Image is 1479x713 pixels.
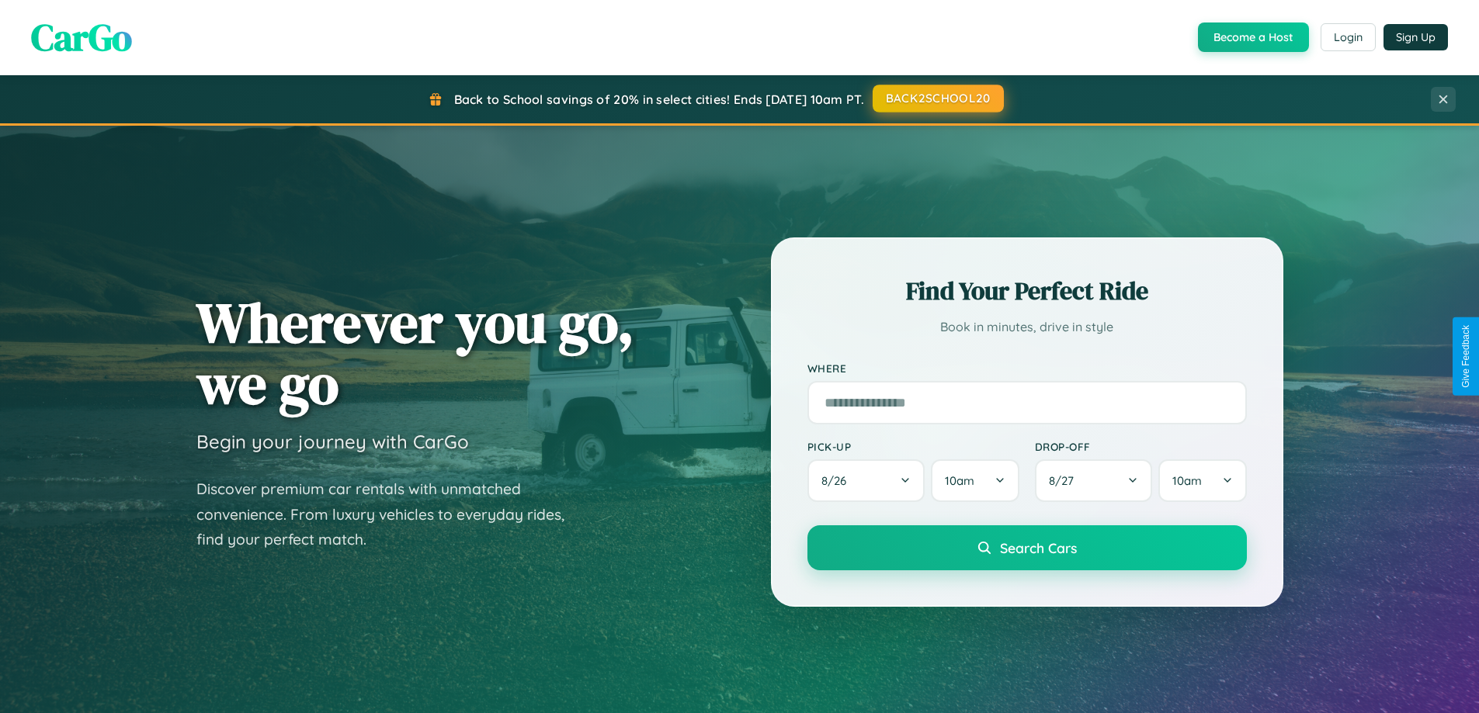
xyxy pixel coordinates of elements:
p: Discover premium car rentals with unmatched convenience. From luxury vehicles to everyday rides, ... [196,476,585,552]
h2: Find Your Perfect Ride [807,274,1247,308]
span: 8 / 26 [821,473,854,488]
h1: Wherever you go, we go [196,292,634,414]
label: Drop-off [1035,440,1247,453]
button: 8/27 [1035,459,1153,502]
button: Sign Up [1384,24,1448,50]
button: Search Cars [807,525,1247,570]
label: Pick-up [807,440,1019,453]
span: Search Cars [1000,539,1077,556]
button: Become a Host [1198,22,1309,52]
span: 8 / 27 [1049,473,1081,488]
span: 10am [1172,473,1202,488]
div: Give Feedback [1460,325,1471,388]
span: 10am [945,473,974,488]
button: Login [1321,23,1376,51]
button: 10am [931,459,1019,502]
span: CarGo [31,12,132,63]
label: Where [807,362,1247,375]
span: Back to School savings of 20% in select cities! Ends [DATE] 10am PT. [454,92,864,107]
button: 10am [1158,459,1246,502]
button: 8/26 [807,459,925,502]
p: Book in minutes, drive in style [807,316,1247,338]
button: BACK2SCHOOL20 [873,85,1004,112]
h3: Begin your journey with CarGo [196,430,469,453]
